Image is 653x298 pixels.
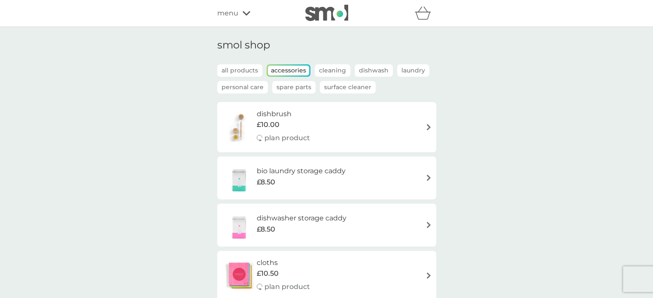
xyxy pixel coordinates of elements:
[415,5,436,22] div: basket
[222,261,257,291] img: cloths
[222,210,257,240] img: dishwasher storage caddy
[305,5,348,21] img: smol
[217,8,238,19] span: menu
[257,108,310,120] h6: dishbrush
[425,272,432,279] img: arrow right
[222,112,257,142] img: dishbrush
[257,224,275,235] span: £8.50
[425,222,432,228] img: arrow right
[425,124,432,130] img: arrow right
[217,64,262,77] button: all products
[397,64,429,77] button: Laundry
[425,175,432,181] img: arrow right
[272,81,316,93] button: Spare Parts
[257,119,279,130] span: £10.00
[257,177,275,188] span: £8.50
[315,64,350,77] button: Cleaning
[222,163,257,193] img: bio laundry storage caddy
[217,39,436,51] h1: smol shop
[257,213,346,224] h6: dishwasher storage caddy
[257,257,310,268] h6: cloths
[264,281,310,292] p: plan product
[257,166,346,177] h6: bio laundry storage caddy
[320,81,376,93] button: Surface Cleaner
[257,268,279,279] span: £10.50
[217,81,268,93] button: Personal Care
[355,64,393,77] button: Dishwash
[268,66,309,75] button: Accessories
[264,132,310,144] p: plan product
